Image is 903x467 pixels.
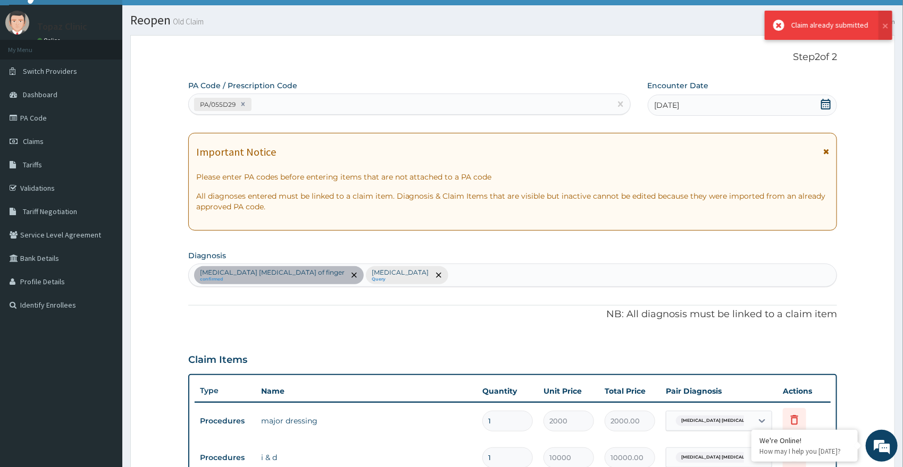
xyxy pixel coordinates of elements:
h3: Claim Items [188,354,247,366]
p: NB: All diagnosis must be linked to a claim item [188,308,838,321]
span: Switch Providers [23,66,77,76]
small: Query [372,277,429,282]
th: Total Price [599,380,660,402]
small: confirmed [200,277,345,282]
th: Name [256,380,478,402]
th: Quantity [477,380,538,402]
div: PA/055D29 [197,98,237,111]
div: We're Online! [759,436,850,445]
p: [MEDICAL_DATA] [MEDICAL_DATA] of finger [200,268,345,277]
img: User Image [5,11,29,35]
span: Dashboard [23,90,57,99]
span: We're online! [62,134,147,241]
label: PA Code / Prescription Code [188,80,297,91]
div: Chat with us now [55,60,179,73]
th: Unit Price [538,380,599,402]
th: Actions [777,380,831,402]
label: Encounter Date [648,80,709,91]
p: Topaz Clinic [37,22,87,31]
p: Please enter PA codes before entering items that are not attached to a PA code [196,172,830,182]
span: Tariffs [23,160,42,169]
span: Claims [23,137,44,146]
th: Pair Diagnosis [660,380,777,402]
span: [MEDICAL_DATA] [MEDICAL_DATA] of finger [676,452,785,463]
div: Minimize live chat window [174,5,200,31]
span: [MEDICAL_DATA] [MEDICAL_DATA] of finger [676,415,785,426]
h1: Important Notice [196,146,276,158]
span: Tariff Negotiation [23,207,77,216]
td: major dressing [256,410,478,431]
div: Claim already submitted [791,20,868,31]
small: Old Claim [171,18,204,26]
span: remove selection option [349,270,359,280]
p: How may I help you today? [759,447,850,456]
p: [MEDICAL_DATA] [372,268,429,277]
h1: Reopen [130,13,895,27]
img: d_794563401_company_1708531726252_794563401 [20,53,43,80]
span: [DATE] [655,100,680,111]
p: Step 2 of 2 [188,52,838,63]
td: Procedures [195,411,256,431]
label: Diagnosis [188,250,226,261]
th: Type [195,381,256,401]
textarea: Type your message and hit 'Enter' [5,290,203,327]
a: Online [37,37,63,44]
span: remove selection option [434,270,444,280]
p: All diagnoses entered must be linked to a claim item. Diagnosis & Claim Items that are visible bu... [196,191,830,212]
